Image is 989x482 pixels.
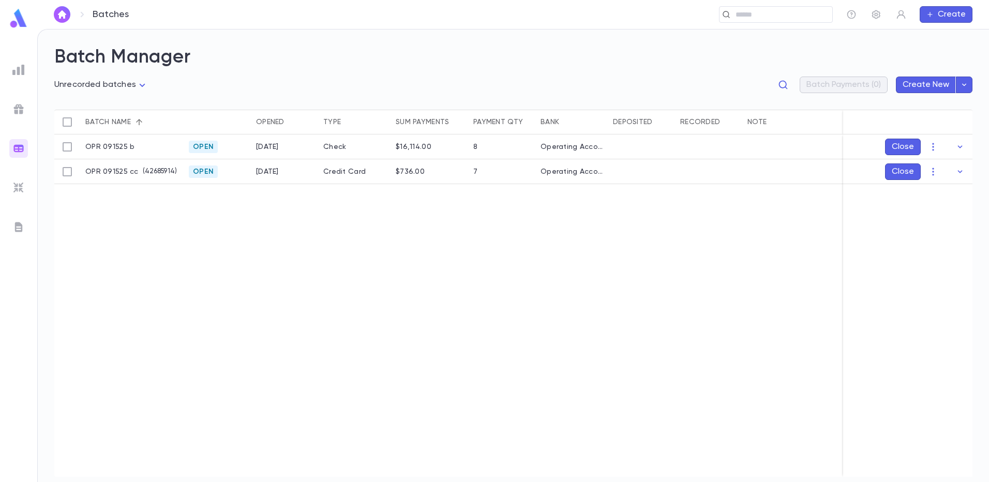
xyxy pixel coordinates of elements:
[12,221,25,233] img: letters_grey.7941b92b52307dd3b8a917253454ce1c.svg
[318,159,391,184] div: Credit Card
[885,163,921,180] button: Close
[54,81,136,89] span: Unrecorded batches
[747,110,767,134] div: Note
[318,110,391,134] div: Type
[396,110,449,134] div: Sum payments
[85,168,139,176] p: OPR 091525 cc
[541,143,603,151] div: Operating Account - New
[189,143,218,151] span: Open
[54,46,972,69] h2: Batch Manager
[742,110,846,134] div: Note
[85,143,134,151] p: OPR 091525 b
[473,110,523,134] div: Payment qty
[12,182,25,194] img: imports_grey.530a8a0e642e233f2baf0ef88e8c9fcb.svg
[473,143,477,151] div: 8
[256,143,279,151] div: 9/15/2025
[54,77,148,93] div: Unrecorded batches
[680,110,720,134] div: Recorded
[131,114,147,130] button: Sort
[256,168,279,176] div: 9/15/2025
[608,110,675,134] div: Deposited
[468,110,535,134] div: Payment qty
[396,168,425,176] div: $736.00
[56,10,68,19] img: home_white.a664292cf8c1dea59945f0da9f25487c.svg
[85,110,131,134] div: Batch name
[920,6,972,23] button: Create
[541,110,559,134] div: Bank
[93,9,129,20] p: Batches
[613,110,653,134] div: Deposited
[251,110,318,134] div: Opened
[256,110,284,134] div: Opened
[535,110,608,134] div: Bank
[885,139,921,155] button: Close
[189,168,218,176] span: Open
[473,168,477,176] div: 7
[896,77,956,93] button: Create New
[541,168,603,176] div: Operating Account - New
[12,64,25,76] img: reports_grey.c525e4749d1bce6a11f5fe2a8de1b229.svg
[391,110,468,134] div: Sum payments
[323,110,341,134] div: Type
[8,8,29,28] img: logo
[12,142,25,155] img: batches_gradient.0a22e14384a92aa4cd678275c0c39cc4.svg
[80,110,184,134] div: Batch name
[396,143,431,151] div: $16,114.00
[139,167,177,177] p: ( 42685914 )
[318,134,391,159] div: Check
[675,110,742,134] div: Recorded
[12,103,25,115] img: campaigns_grey.99e729a5f7ee94e3726e6486bddda8f1.svg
